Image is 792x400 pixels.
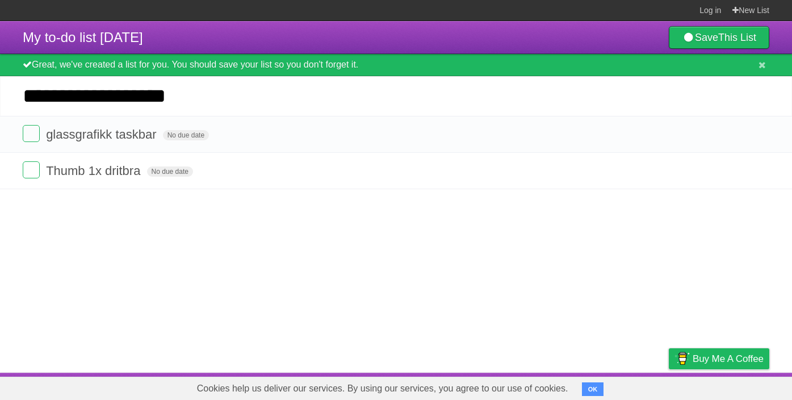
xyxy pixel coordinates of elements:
[23,161,40,178] label: Done
[654,376,684,397] a: Privacy
[23,30,143,45] span: My to-do list [DATE]
[698,376,769,397] a: Suggest a feature
[186,377,580,400] span: Cookies help us deliver our services. By using our services, you agree to our use of cookies.
[615,376,640,397] a: Terms
[23,125,40,142] label: Done
[163,130,209,140] span: No due date
[582,382,604,396] button: OK
[693,349,764,369] span: Buy me a coffee
[669,26,769,49] a: SaveThis List
[674,349,690,368] img: Buy me a coffee
[46,164,143,178] span: Thumb 1x dritbra
[669,348,769,369] a: Buy me a coffee
[518,376,542,397] a: About
[46,127,159,141] span: glassgrafikk taskbar
[555,376,601,397] a: Developers
[718,32,756,43] b: This List
[147,166,193,177] span: No due date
